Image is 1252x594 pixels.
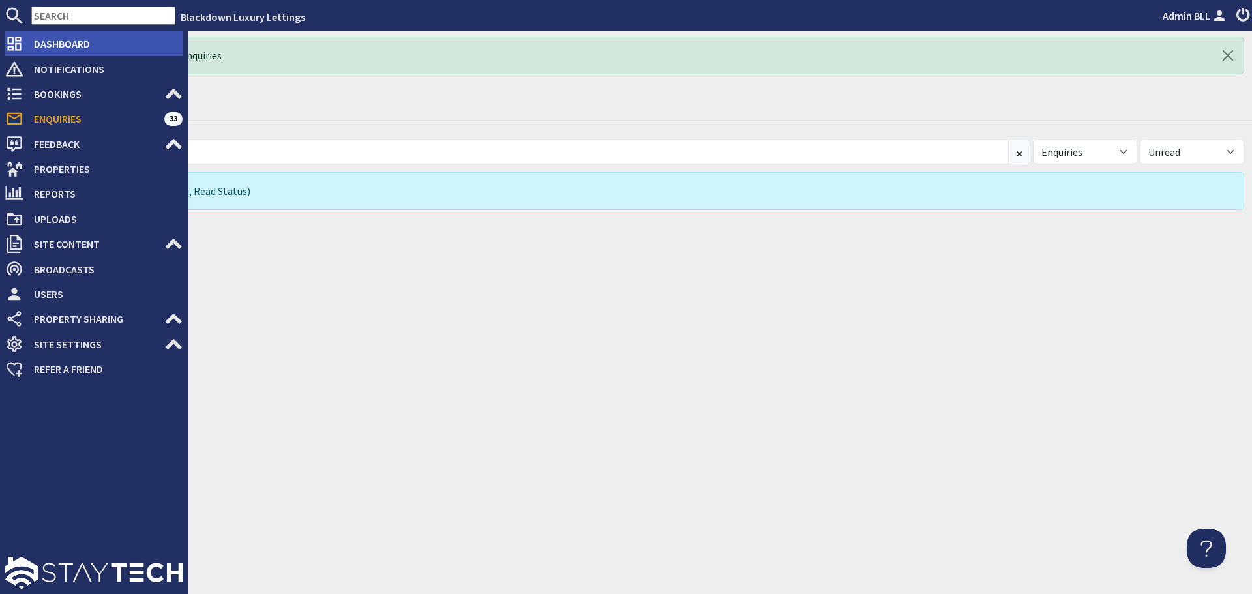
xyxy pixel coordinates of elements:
div: No Enquiries (filtering on , Read Status) [39,172,1244,210]
img: staytech_l_w-4e588a39d9fa60e82540d7cfac8cfe4b7147e857d3e8dbdfbd41c59d52db0ec4.svg [5,557,183,589]
span: Enquiries [23,108,164,129]
span: Refer a Friend [23,359,183,379]
input: SEARCH [31,7,175,25]
span: Bookings [23,83,164,104]
a: Broadcasts [5,259,183,280]
span: Properties [23,158,183,179]
a: Feedback [5,134,183,155]
span: Reports [23,183,183,204]
span: Notifications [23,59,183,80]
a: Refer a Friend [5,359,183,379]
a: Uploads [5,209,183,230]
a: Site Settings [5,334,183,355]
a: Properties [5,158,183,179]
span: Dashboard [23,33,183,54]
span: Uploads [23,209,183,230]
a: Site Content [5,233,183,254]
a: Bookings [5,83,183,104]
span: Site Settings [23,334,164,355]
a: Enquiries 33 [5,108,183,129]
iframe: Toggle Customer Support [1187,529,1226,568]
a: Dashboard [5,33,183,54]
span: Broadcasts [23,259,183,280]
span: Property Sharing [23,308,164,329]
a: Users [5,284,183,304]
a: Notifications [5,59,183,80]
a: Admin BLL [1163,8,1229,23]
span: Feedback [23,134,164,155]
span: Users [23,284,183,304]
a: Blackdown Luxury Lettings [181,10,305,23]
input: Search... [39,140,1009,164]
span: 33 [164,112,183,125]
div: Successfully deleted 33 spam enquiries [39,37,1244,74]
a: Reports [5,183,183,204]
span: Site Content [23,233,164,254]
a: Property Sharing [5,308,183,329]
